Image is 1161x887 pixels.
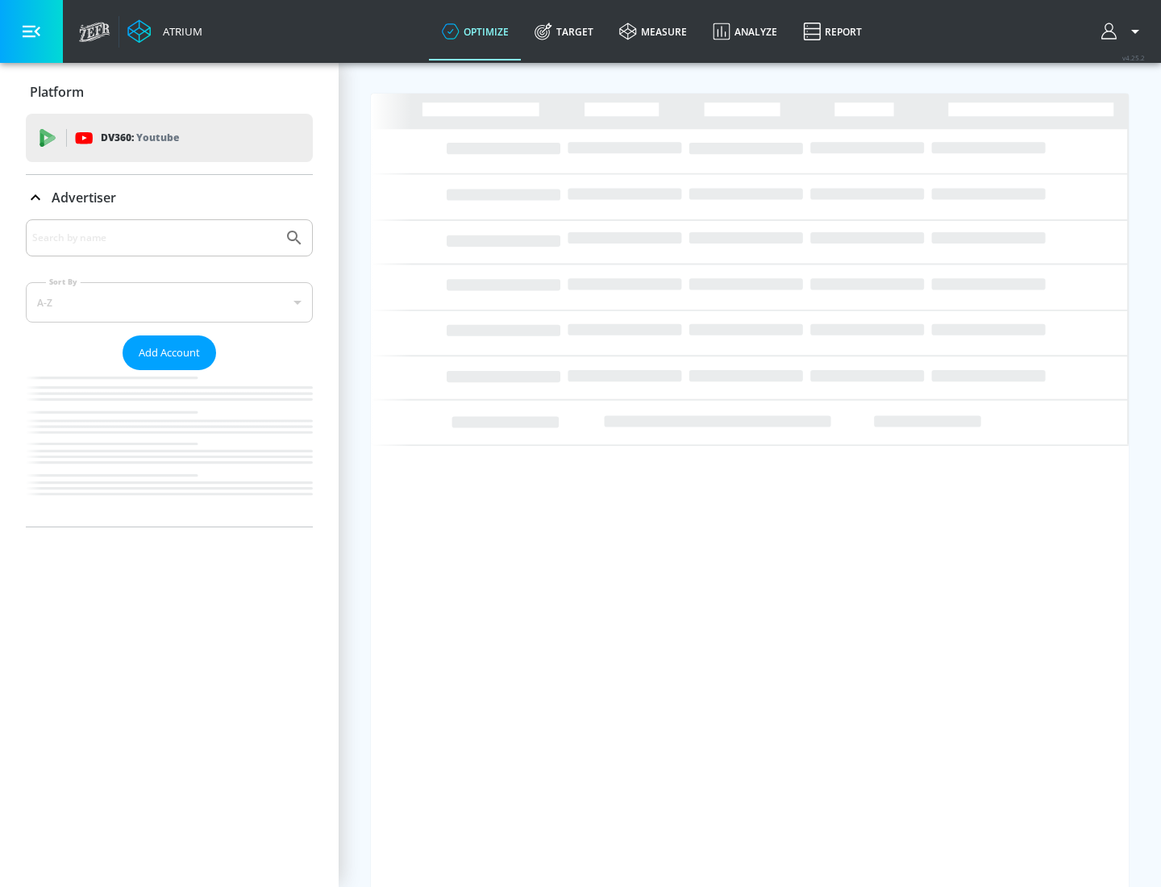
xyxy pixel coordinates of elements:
div: Atrium [156,24,202,39]
a: Analyze [700,2,790,60]
div: A-Z [26,282,313,323]
span: v 4.25.2 [1122,53,1145,62]
a: Report [790,2,875,60]
p: Platform [30,83,84,101]
p: Advertiser [52,189,116,206]
div: Advertiser [26,175,313,220]
button: Add Account [123,335,216,370]
p: DV360: [101,129,179,147]
div: DV360: Youtube [26,114,313,162]
a: measure [606,2,700,60]
a: Atrium [127,19,202,44]
a: Target [522,2,606,60]
nav: list of Advertiser [26,370,313,527]
div: Advertiser [26,219,313,527]
p: Youtube [136,129,179,146]
div: Platform [26,69,313,115]
span: Add Account [139,344,200,362]
input: Search by name [32,227,277,248]
label: Sort By [46,277,81,287]
a: optimize [429,2,522,60]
